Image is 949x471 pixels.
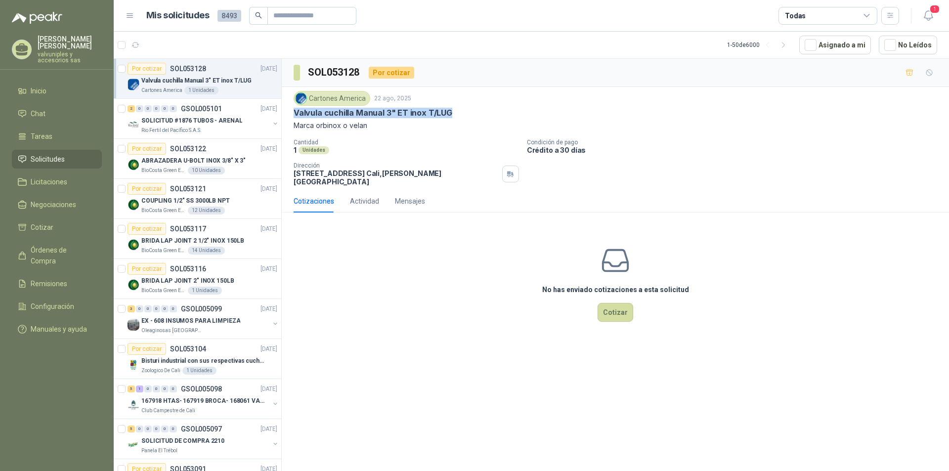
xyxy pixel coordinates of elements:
p: Crédito a 30 días [527,146,945,154]
a: Cotizar [12,218,102,237]
div: 0 [136,426,143,432]
div: 0 [161,105,169,112]
p: Marca orbinox o velan [294,120,937,131]
p: [DATE] [260,224,277,234]
a: Por cotizarSOL053116[DATE] Company LogoBRIDA LAP JOINT 2" INOX 150LBBioCosta Green Energy S.A.S1 ... [114,259,281,299]
span: Chat [31,108,45,119]
div: 0 [153,105,160,112]
div: 1 Unidades [188,287,222,295]
p: EX - 608 INSUMOS PARA LIMPIEZA [141,316,240,326]
p: BRIDA LAP JOINT 2 1/2" INOX 150LB [141,236,244,246]
p: Bisturi industrial con sus respectivas cuchillas segun muestra [141,356,264,366]
img: Company Logo [128,439,139,451]
a: Chat [12,104,102,123]
div: Por cotizar [128,263,166,275]
p: SOL053104 [170,345,206,352]
p: 167918 HTAS- 167919 BROCA- 168061 VALVULA [141,396,264,406]
div: 12 Unidades [188,207,225,214]
p: 1 [294,146,297,154]
p: Oleaginosas [GEOGRAPHIC_DATA][PERSON_NAME] [141,327,204,335]
h1: Mis solicitudes [146,8,210,23]
div: 0 [144,105,152,112]
div: 0 [153,385,160,392]
a: Tareas [12,127,102,146]
a: Por cotizarSOL053122[DATE] Company LogoABRAZADERA U-BOLT INOX 3/8" X 3"BioCosta Green Energy S.A.... [114,139,281,179]
p: GSOL005097 [181,426,222,432]
img: Company Logo [128,279,139,291]
p: [DATE] [260,344,277,354]
div: 1 [136,385,143,392]
span: Manuales y ayuda [31,324,87,335]
span: 8493 [217,10,241,22]
div: Por cotizar [128,183,166,195]
img: Company Logo [128,199,139,211]
p: Panela El Trébol [141,447,177,455]
p: Valvula cuchilla Manual 3" ET inox T/LUG [141,76,252,86]
div: Cartones America [294,91,370,106]
p: [DATE] [260,104,277,114]
div: 1 - 50 de 6000 [727,37,791,53]
p: GSOL005101 [181,105,222,112]
div: Cotizaciones [294,196,334,207]
div: 5 [128,426,135,432]
a: 5 1 0 0 0 0 GSOL005098[DATE] Company Logo167918 HTAS- 167919 BROCA- 168061 VALVULAClub Campestre ... [128,383,279,415]
p: SOL053117 [170,225,206,232]
button: No Leídos [879,36,937,54]
div: 0 [161,426,169,432]
a: Licitaciones [12,172,102,191]
span: Remisiones [31,278,67,289]
p: SOL053116 [170,265,206,272]
span: Configuración [31,301,74,312]
a: Órdenes de Compra [12,241,102,270]
div: 0 [170,305,177,312]
div: Actividad [350,196,379,207]
img: Company Logo [128,399,139,411]
a: Por cotizarSOL053117[DATE] Company LogoBRIDA LAP JOINT 2 1/2" INOX 150LBBioCosta Green Energy S.A... [114,219,281,259]
p: BRIDA LAP JOINT 2" INOX 150LB [141,276,234,286]
div: 2 [128,105,135,112]
span: Tareas [31,131,52,142]
div: 3 [128,305,135,312]
div: Por cotizar [128,63,166,75]
div: 0 [144,305,152,312]
span: Inicio [31,86,46,96]
div: Por cotizar [369,67,414,79]
a: Por cotizarSOL053128[DATE] Company LogoValvula cuchilla Manual 3" ET inox T/LUGCartones America1 ... [114,59,281,99]
p: Cartones America [141,86,182,94]
div: 0 [144,385,152,392]
p: [DATE] [260,144,277,154]
p: [DATE] [260,64,277,74]
a: Negociaciones [12,195,102,214]
div: 0 [170,426,177,432]
p: Club Campestre de Cali [141,407,195,415]
div: 0 [170,105,177,112]
p: [DATE] [260,264,277,274]
p: Valvula cuchilla Manual 3" ET inox T/LUG [294,108,452,118]
p: Dirección [294,162,498,169]
p: SOL053121 [170,185,206,192]
a: Configuración [12,297,102,316]
p: valvuniples y accesorios sas [38,51,102,63]
p: GSOL005098 [181,385,222,392]
button: Asignado a mi [799,36,871,54]
div: 0 [170,385,177,392]
span: Órdenes de Compra [31,245,92,266]
button: Cotizar [598,303,633,322]
div: Por cotizar [128,223,166,235]
div: Por cotizar [128,143,166,155]
a: Solicitudes [12,150,102,169]
img: Company Logo [128,319,139,331]
span: Negociaciones [31,199,76,210]
img: Company Logo [296,93,306,104]
p: ABRAZADERA U-BOLT INOX 3/8" X 3" [141,156,246,166]
a: 5 0 0 0 0 0 GSOL005097[DATE] Company LogoSOLICITUD DE COMPRA 2210Panela El Trébol [128,423,279,455]
p: GSOL005099 [181,305,222,312]
span: Licitaciones [31,176,67,187]
a: 3 0 0 0 0 0 GSOL005099[DATE] Company LogoEX - 608 INSUMOS PARA LIMPIEZAOleaginosas [GEOGRAPHIC_DA... [128,303,279,335]
img: Company Logo [128,359,139,371]
div: 5 [128,385,135,392]
img: Company Logo [128,79,139,90]
p: Zoologico De Cali [141,367,180,375]
div: Mensajes [395,196,425,207]
span: Cotizar [31,222,53,233]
